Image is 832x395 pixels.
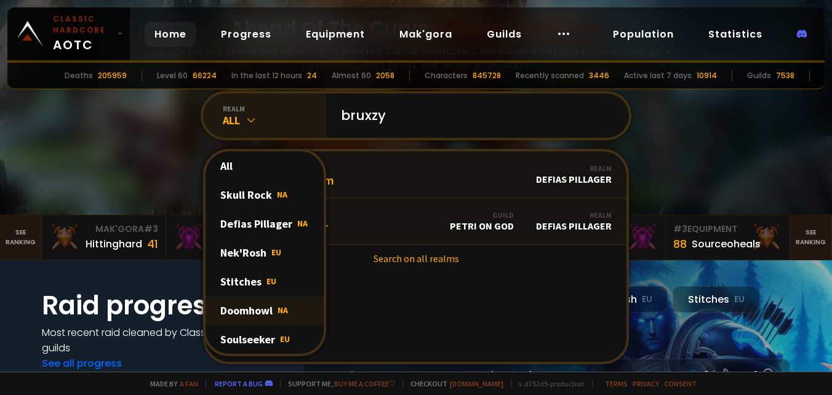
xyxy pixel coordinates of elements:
div: 88 [673,236,687,252]
div: Mak'Gora [174,223,283,236]
a: Mak'gora [390,22,462,47]
a: a fan [180,379,198,388]
span: # 3 [673,223,687,235]
a: Level60BruxzyrGuildpetri on godRealmDefias Pillager [206,198,626,245]
div: Nek'Rosh [206,238,324,267]
div: Mak'Gora [49,223,159,236]
div: 2058 [376,70,394,81]
span: Support me, [280,379,395,388]
div: Recently scanned [516,70,584,81]
div: 10914 [697,70,717,81]
a: Consent [664,379,697,388]
span: NA [297,218,308,229]
div: Guilds [747,70,771,81]
div: 845728 [473,70,501,81]
span: # 3 [144,223,158,235]
div: Defias Pillager [536,210,612,232]
h1: Raid progress [42,286,288,325]
div: Equipment [673,223,783,236]
a: Buy me a coffee [334,379,395,388]
a: See all progress [42,356,122,370]
a: Classic HardcoreAOTC [7,7,130,60]
a: Level42BruxzymRealmDefias Pillager [206,151,626,198]
div: All [206,151,324,180]
div: Sourceoheals [692,236,761,252]
span: v. d752d5 - production [511,379,585,388]
div: petri on god [450,210,514,232]
input: Search a character... [334,94,614,138]
div: Active last 7 days [624,70,692,81]
div: Stitches [673,286,760,313]
div: Hittinghard [86,236,142,252]
div: Almost 60 [332,70,371,81]
span: NA [277,189,287,200]
div: 24 [307,70,317,81]
span: AOTC [53,14,113,54]
span: Made by [143,379,198,388]
small: EU [734,293,745,306]
div: Defias Pillager [206,209,324,238]
a: Population [603,22,684,47]
div: Defias Pillager [536,164,612,185]
a: [DOMAIN_NAME] [450,379,503,388]
a: Seeranking [790,215,832,260]
a: Home [145,22,196,47]
div: Realm [536,210,612,220]
div: 3446 [589,70,609,81]
div: Level 60 [157,70,188,81]
span: EU [266,276,276,287]
a: #3Equipment88Sourceoheals [666,215,791,260]
div: Doomhowl [206,296,324,325]
a: Search on all realms [206,245,626,272]
div: Realm [536,164,612,173]
h4: Most recent raid cleaned by Classic Hardcore guilds [42,325,288,356]
a: Mak'Gora#3Hittinghard41 [42,215,167,260]
a: Statistics [698,22,772,47]
a: Progress [211,22,281,47]
a: Privacy [633,379,659,388]
a: Equipment [296,22,375,47]
span: Checkout [402,379,503,388]
div: 7538 [776,70,794,81]
div: 41 [147,236,158,252]
div: In the last 12 hours [231,70,302,81]
div: All [223,113,326,127]
div: Characters [425,70,468,81]
span: NA [278,305,288,316]
div: 205959 [98,70,127,81]
div: Deaths [65,70,93,81]
span: EU [280,333,290,345]
div: Guild [450,210,514,220]
a: Terms [605,379,628,388]
a: Guilds [477,22,532,47]
div: 66224 [193,70,217,81]
a: Report a bug [215,379,263,388]
a: Mak'Gora#2Rivench100 [166,215,291,260]
div: Stitches [206,267,324,296]
div: Skull Rock [206,180,324,209]
small: EU [642,293,652,306]
small: Classic Hardcore [53,14,113,36]
span: EU [271,247,281,258]
div: Soulseeker [206,325,324,354]
div: realm [223,104,326,113]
